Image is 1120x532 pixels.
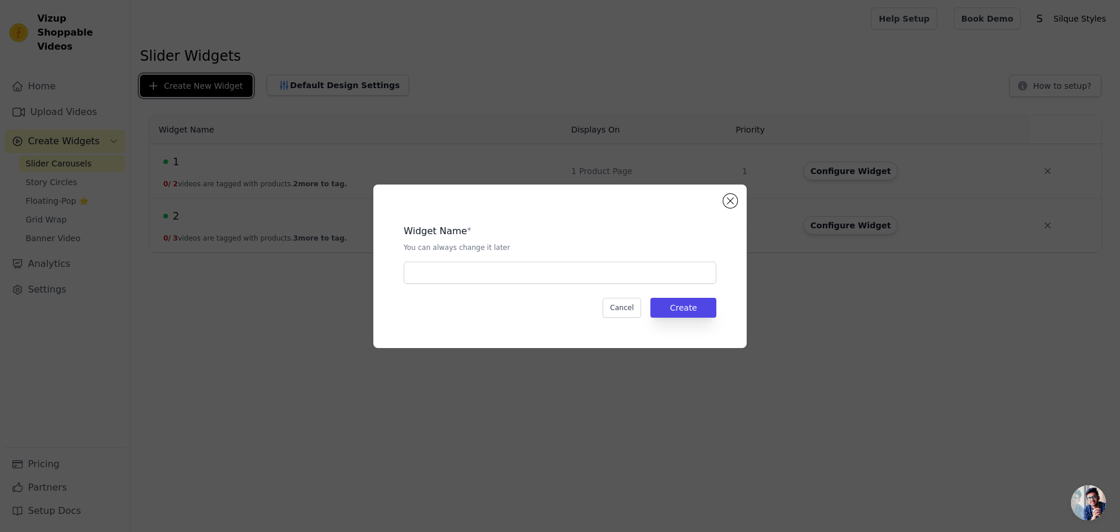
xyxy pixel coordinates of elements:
legend: Widget Name [404,224,467,238]
button: Cancel [603,298,642,318]
p: You can always change it later [404,243,716,252]
button: Close modal [723,194,737,208]
a: Open chat [1071,485,1106,520]
button: Create [650,298,716,318]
